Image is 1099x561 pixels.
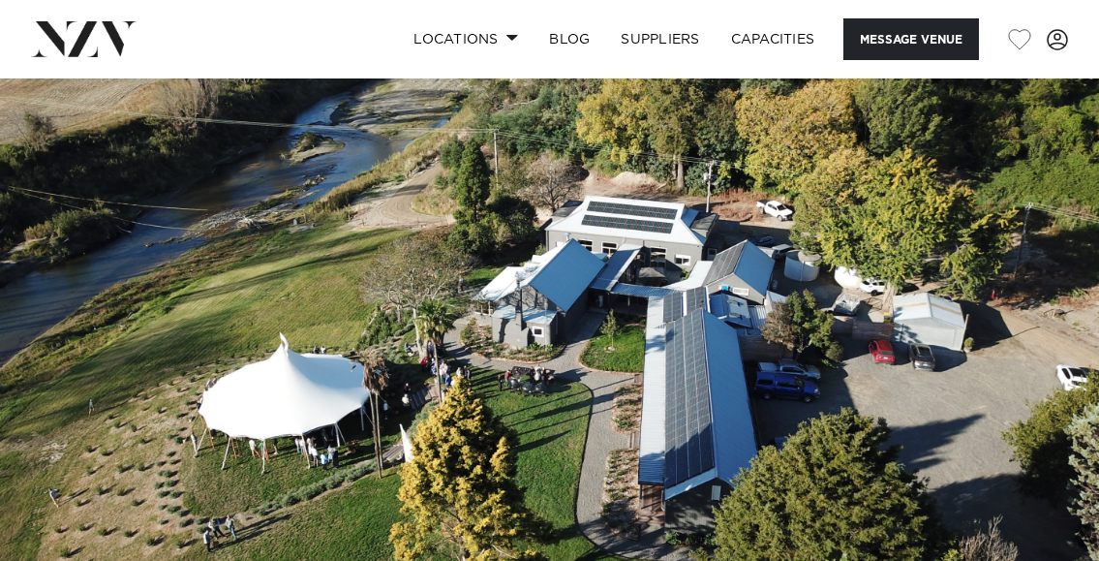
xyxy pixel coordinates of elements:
a: BLOG [534,18,605,60]
a: Capacities [716,18,831,60]
img: nzv-logo.png [31,21,137,56]
a: SUPPLIERS [605,18,715,60]
a: Locations [398,18,534,60]
button: Message Venue [843,18,979,60]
